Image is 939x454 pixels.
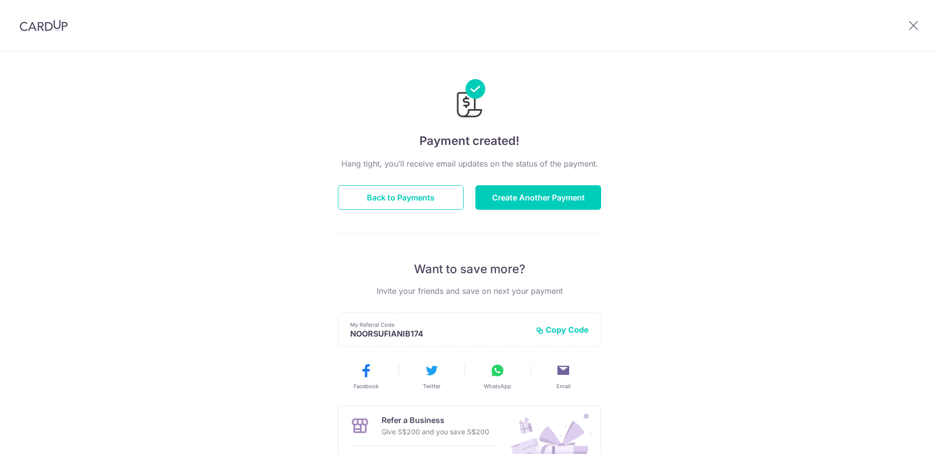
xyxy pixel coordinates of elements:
[338,261,601,277] p: Want to save more?
[556,382,571,390] span: Email
[475,185,601,210] button: Create Another Payment
[350,321,528,329] p: My Referral Code
[469,363,526,390] button: WhatsApp
[337,363,395,390] button: Facebook
[338,158,601,170] p: Hang tight, you’ll receive email updates on the status of the payment.
[338,185,464,210] button: Back to Payments
[350,329,528,339] p: NOORSUFIANIB174
[382,426,489,438] p: Give S$200 and you save S$200
[423,382,441,390] span: Twitter
[338,285,601,297] p: Invite your friends and save on next your payment
[20,20,68,31] img: CardUp
[338,132,601,150] h4: Payment created!
[534,363,592,390] button: Email
[454,79,485,120] img: Payments
[354,382,379,390] span: Facebook
[536,325,589,335] button: Copy Code
[484,382,511,390] span: WhatsApp
[382,414,489,426] p: Refer a Business
[403,363,461,390] button: Twitter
